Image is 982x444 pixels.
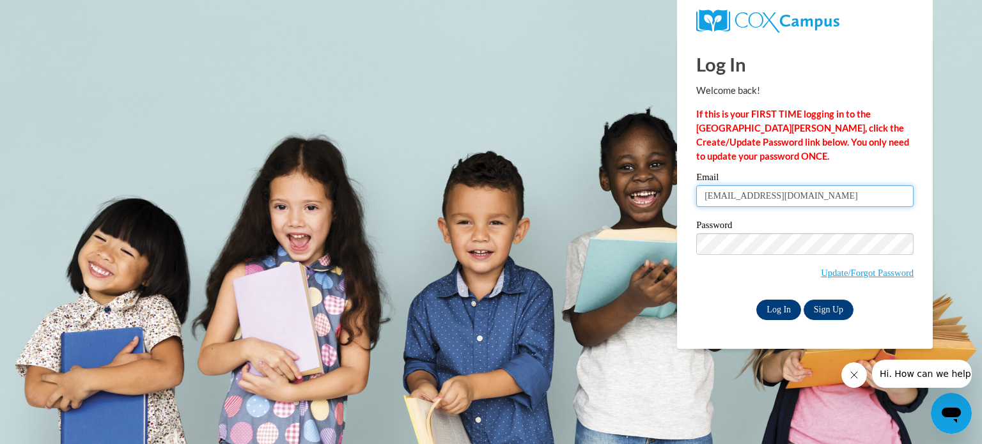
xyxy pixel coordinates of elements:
[696,10,914,33] a: COX Campus
[821,268,914,278] a: Update/Forgot Password
[756,300,801,320] input: Log In
[696,51,914,77] h1: Log In
[872,360,972,388] iframe: Message from company
[931,393,972,434] iframe: Button to launch messaging window
[841,362,867,388] iframe: Close message
[804,300,853,320] a: Sign Up
[696,172,914,185] label: Email
[696,109,909,162] strong: If this is your FIRST TIME logging in to the [GEOGRAPHIC_DATA][PERSON_NAME], click the Create/Upd...
[696,10,839,33] img: COX Campus
[696,84,914,98] p: Welcome back!
[8,9,104,19] span: Hi. How can we help?
[696,220,914,233] label: Password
